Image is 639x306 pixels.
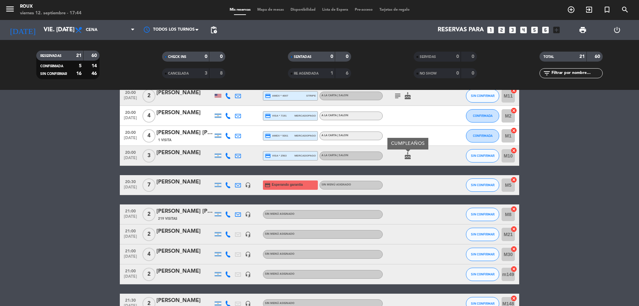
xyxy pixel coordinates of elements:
[471,154,495,157] span: SIN CONFIRMAR
[466,208,499,221] button: SIN CONFIRMAR
[511,246,517,252] i: cancel
[466,268,499,281] button: SIN CONFIRMAR
[420,55,436,59] span: SERVIDAS
[511,147,517,154] i: cancel
[62,26,70,34] i: arrow_drop_down
[254,8,287,12] span: Mapa de mesas
[471,232,495,236] span: SIN CONFIRMAR
[294,72,319,75] span: RE AGENDADA
[472,54,476,59] strong: 0
[142,208,155,221] span: 2
[511,176,517,183] i: cancel
[156,178,213,186] div: [PERSON_NAME]
[226,8,254,12] span: Mis reservas
[265,253,295,255] span: Sin menú asignado
[20,10,82,17] div: viernes 12. septiembre - 17:44
[295,134,316,138] span: mercadopago
[543,69,551,77] i: filter_list
[508,26,517,34] i: looks_3
[471,252,495,256] span: SIN CONFIRMAR
[456,71,459,76] strong: 0
[265,153,287,159] span: visa * 2563
[466,129,499,143] button: CONFIRMADA
[346,54,350,59] strong: 0
[511,87,517,94] i: cancel
[404,152,412,160] i: cake
[603,6,611,14] i: turned_in_not
[20,3,82,10] div: Roux
[210,26,218,34] span: pending_actions
[272,182,303,187] span: Esperando garantía
[541,26,550,34] i: looks_6
[220,54,224,59] strong: 0
[543,55,554,59] span: TOTAL
[5,4,15,16] button: menu
[168,72,189,75] span: CANCELADA
[265,133,271,139] i: credit_card
[404,92,412,100] i: cake
[394,92,402,100] i: subject
[142,129,155,143] span: 4
[156,207,213,216] div: [PERSON_NAME] [PERSON_NAME]
[321,154,348,157] span: A la Carta | SALON
[471,302,495,305] span: SIN CONFIRMAR
[220,71,224,76] strong: 8
[351,8,376,12] span: Pre-acceso
[245,182,251,188] i: headset_mic
[295,114,316,118] span: mercadopago
[156,149,213,157] div: [PERSON_NAME]
[245,211,251,217] i: headset_mic
[92,53,98,58] strong: 60
[156,89,213,97] div: [PERSON_NAME]
[156,227,213,236] div: [PERSON_NAME]
[472,71,476,76] strong: 0
[156,109,213,117] div: [PERSON_NAME]
[205,71,207,76] strong: 3
[86,28,98,32] span: Cena
[552,26,561,34] i: add_box
[122,108,139,116] span: 20:00
[579,26,587,34] span: print
[579,54,585,59] strong: 21
[142,248,155,261] span: 4
[122,88,139,96] span: 20:00
[319,8,351,12] span: Lista de Espera
[321,134,348,137] span: A la Carta | SALON
[76,71,82,76] strong: 16
[122,274,139,282] span: [DATE]
[471,183,495,187] span: SIN CONFIRMAR
[294,55,312,59] span: SENTADAS
[330,54,333,59] strong: 0
[551,70,602,77] input: Filtrar por nombre...
[158,216,177,221] span: 219 Visitas
[156,296,213,305] div: [PERSON_NAME]
[420,72,437,75] span: NO SHOW
[466,248,499,261] button: SIN CONFIRMAR
[122,214,139,222] span: [DATE]
[122,254,139,262] span: [DATE]
[122,148,139,156] span: 20:00
[511,226,517,232] i: cancel
[245,251,251,257] i: headset_mic
[265,182,271,188] i: credit_card
[613,26,621,34] i: power_settings_new
[79,64,82,68] strong: 5
[530,26,539,34] i: looks_5
[511,107,517,114] i: cancel
[511,295,517,302] i: cancel
[122,234,139,242] span: [DATE]
[265,133,288,139] span: amex * 9261
[321,114,348,117] span: A la Carta | SALON
[265,113,271,119] i: credit_card
[466,89,499,103] button: SIN CONFIRMAR
[511,266,517,272] i: cancel
[122,227,139,234] span: 21:00
[205,54,207,59] strong: 0
[122,185,139,193] span: [DATE]
[142,89,155,103] span: 2
[466,228,499,241] button: SIN CONFIRMAR
[471,94,495,98] span: SIN CONFIRMAR
[122,156,139,163] span: [DATE]
[122,128,139,136] span: 20:00
[245,231,251,237] i: headset_mic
